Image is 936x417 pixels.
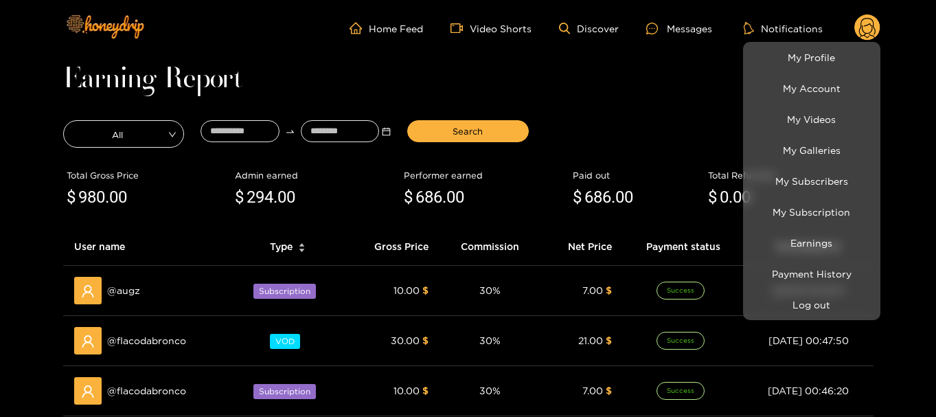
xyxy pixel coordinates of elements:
[746,200,877,224] a: My Subscription
[746,293,877,317] button: Log out
[746,45,877,69] a: My Profile
[746,262,877,286] a: Payment History
[746,231,877,255] a: Earnings
[746,107,877,131] a: My Videos
[746,76,877,100] a: My Account
[746,138,877,162] a: My Galleries
[746,169,877,193] a: My Subscribers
